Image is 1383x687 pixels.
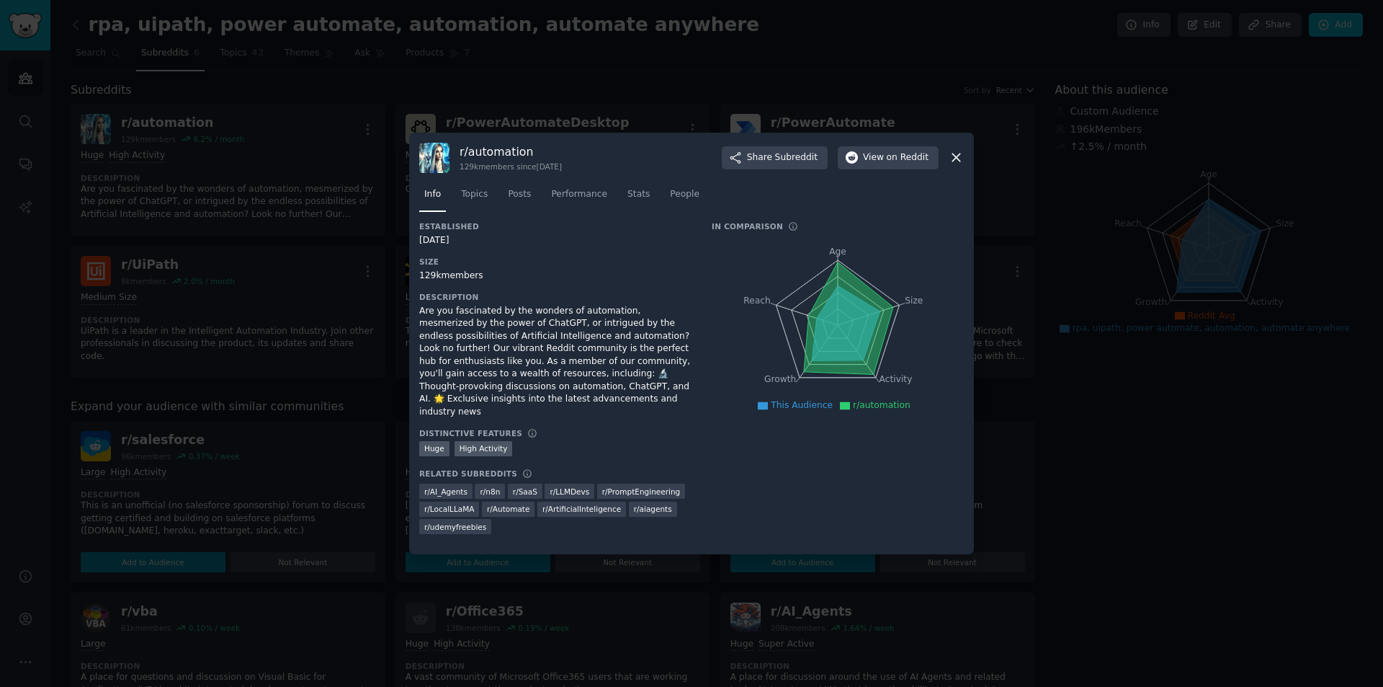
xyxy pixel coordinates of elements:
div: High Activity [455,441,513,456]
span: View [863,151,928,164]
span: r/ AI_Agents [424,487,467,497]
tspan: Growth [764,374,796,384]
span: r/ udemyfreebies [424,522,486,532]
span: Info [424,188,441,201]
tspan: Size [905,295,923,305]
div: Huge [419,441,449,456]
div: 129k members since [DATE] [460,161,562,172]
tspan: Activity [880,374,913,384]
a: Performance [546,183,612,213]
div: Are you fascinated by the wonders of automation, mesmerized by the power of ChatGPT, or intrigued... [419,305,691,419]
a: Posts [503,183,536,213]
span: r/ LLMDevs [550,487,589,497]
span: Stats [627,188,650,201]
button: ShareSubreddit [722,146,828,169]
span: Performance [551,188,607,201]
tspan: Age [829,247,846,257]
span: r/ PromptEngineering [602,487,681,497]
tspan: Reach [743,295,771,305]
div: [DATE] [419,234,691,247]
span: r/ n8n [480,487,500,497]
span: Share [747,151,818,164]
a: Topics [456,183,493,213]
div: 129k members [419,270,691,283]
span: r/ LocalLLaMA [424,504,474,514]
a: Stats [622,183,655,213]
span: Posts [508,188,531,201]
span: r/ SaaS [513,487,537,497]
a: Info [419,183,446,213]
h3: Size [419,257,691,267]
span: Subreddit [775,151,818,164]
span: r/automation [853,400,910,410]
h3: In Comparison [712,221,783,231]
span: r/ aiagents [634,504,672,514]
span: on Reddit [887,151,928,164]
span: r/ Automate [487,504,529,514]
span: People [670,188,699,201]
h3: Related Subreddits [419,469,517,479]
span: This Audience [771,400,833,410]
span: Topics [461,188,488,201]
h3: Distinctive Features [419,428,522,438]
h3: r/ automation [460,144,562,159]
a: People [665,183,704,213]
h3: Established [419,221,691,231]
button: Viewon Reddit [838,146,939,169]
img: automation [419,143,449,173]
span: r/ ArtificialInteligence [542,504,621,514]
h3: Description [419,292,691,302]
